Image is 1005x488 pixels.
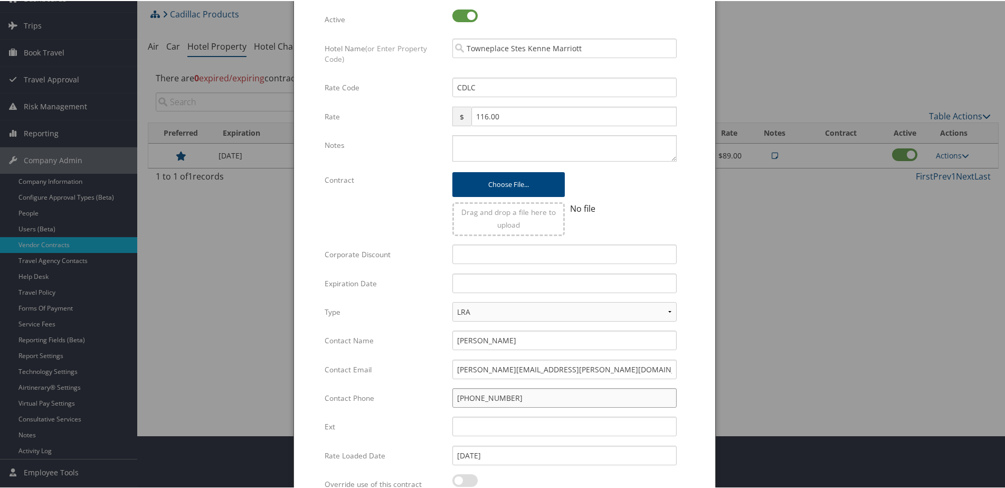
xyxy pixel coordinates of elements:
label: Contact Phone [325,387,444,407]
label: Corporate Discount [325,243,444,264]
span: (or Enter Property Code) [325,42,427,63]
label: Rate Code [325,77,444,97]
span: $ [452,106,471,125]
label: Notes [325,134,444,154]
label: Ext [325,416,444,436]
span: No file [570,202,595,213]
label: Active [325,8,444,29]
input: (___) ___-____ [452,387,677,407]
label: Contact Name [325,330,444,350]
label: Hotel Name [325,37,444,69]
label: Expiration Date [325,273,444,293]
span: Drag and drop a file here to upload [461,206,556,229]
label: Contract [325,169,444,189]
label: Rate [325,106,444,126]
label: Type [325,301,444,321]
label: Contact Email [325,359,444,379]
label: Rate Loaded Date [325,445,444,465]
